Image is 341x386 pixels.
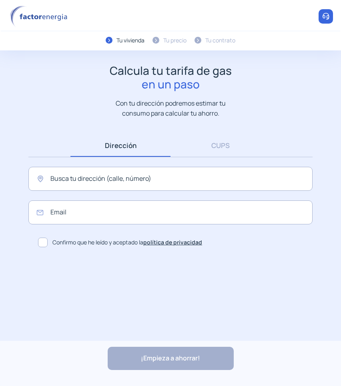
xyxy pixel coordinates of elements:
[52,238,202,247] span: Confirmo que he leído y aceptado la
[108,98,234,118] p: Con tu dirección podremos estimar tu consumo para calcular tu ahorro.
[110,64,232,91] h1: Calcula tu tarifa de gas
[8,6,72,28] img: logo factor
[143,238,202,246] a: política de privacidad
[170,134,271,157] a: CUPS
[116,36,144,45] div: Tu vivienda
[163,36,187,45] div: Tu precio
[70,134,170,157] a: Dirección
[110,78,232,91] span: en un paso
[205,36,235,45] div: Tu contrato
[322,12,330,20] img: llamar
